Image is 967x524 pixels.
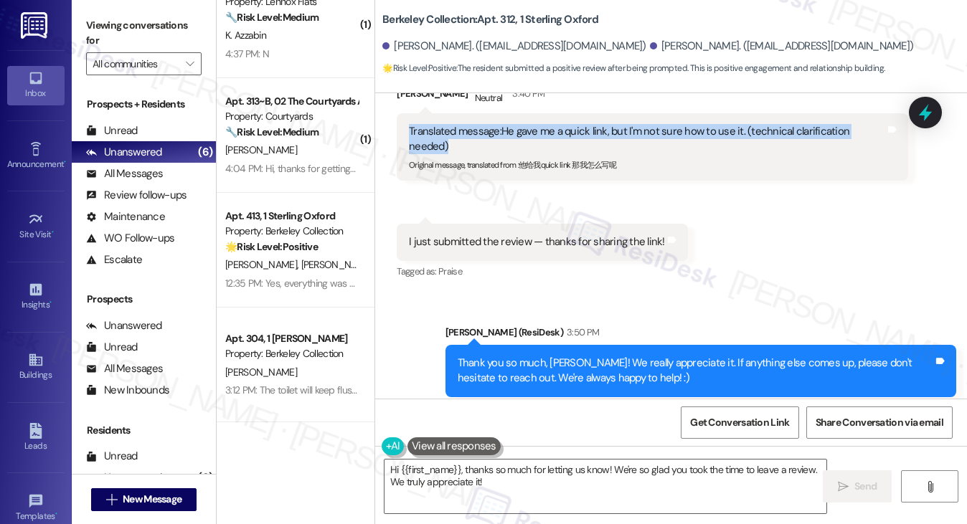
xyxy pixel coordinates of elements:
div: [PERSON_NAME] (ResiDesk) [445,325,956,345]
button: Share Conversation via email [806,406,953,439]
div: Property: Courtyards [225,109,358,124]
div: Apt. 413, 1 Sterling Oxford [225,209,358,224]
b: Berkeley Collection: Apt. 312, 1 Sterling Oxford [382,12,598,27]
span: Send [854,479,877,494]
label: Viewing conversations for [86,14,202,52]
div: Unanswered [86,318,162,333]
span: [PERSON_NAME] [225,258,301,271]
img: ResiDesk Logo [21,12,50,39]
button: New Message [91,488,197,511]
span: Share Conversation via email [816,415,943,430]
span: • [64,157,66,167]
span: • [49,297,52,308]
div: I just submitted the review — thanks for sharing the link! [409,234,665,249]
div: 12:35 PM: Yes, everything was completed, thank you very much:) [225,277,491,290]
div: Escalate [86,252,142,267]
span: : The resident submitted a positive review after being prompted. This is positive engagement and ... [382,61,885,76]
div: WO Follow-ups [86,231,174,246]
div: Neutral [472,78,505,108]
div: Tagged as: [445,397,956,418]
div: Review follow-ups [86,188,187,203]
div: Prospects [72,292,216,307]
div: Unanswered [86,470,162,485]
span: New Message [123,492,181,507]
div: Property: Berkeley Collection [225,224,358,239]
div: Residents [72,423,216,438]
div: (6) [194,141,216,163]
span: • [55,509,57,519]
div: Unread [86,123,138,138]
a: Inbox [7,66,65,105]
div: All Messages [86,361,163,376]
span: Praise [438,265,462,277]
div: Thank you so much, [PERSON_NAME]! We really appreciate it. If anything else comes up, please don'... [458,356,933,386]
span: • [52,227,54,237]
i:  [925,481,935,492]
div: 3:50 PM [563,325,599,340]
i:  [838,481,849,492]
div: [PERSON_NAME]. ([EMAIL_ADDRESS][DOMAIN_NAME]) [650,39,914,54]
a: Buildings [7,348,65,386]
div: All Messages [86,166,163,181]
strong: 🌟 Risk Level: Positive [382,62,456,74]
div: Apt. 313~B, 02 The Courtyards Apartments [225,94,358,109]
span: Get Conversation Link [690,415,789,430]
div: Tagged as: [397,261,688,282]
span: [PERSON_NAME] [301,258,373,271]
div: New Inbounds [86,383,169,398]
div: 4:37 PM: N [225,47,269,60]
div: Unread [86,340,138,355]
span: [PERSON_NAME] [225,366,297,378]
div: Apt. 304, 1 [PERSON_NAME] [225,331,358,346]
span: [PERSON_NAME] [225,143,297,156]
strong: 🔧 Risk Level: Medium [225,11,319,24]
span: K. Azzabin [225,29,266,42]
div: Unanswered [86,145,162,160]
div: [PERSON_NAME] [397,78,907,113]
div: Unread [86,449,138,464]
i:  [106,494,117,505]
div: 3:40 PM [509,86,544,101]
div: Property: Berkeley Collection [225,346,358,361]
div: (6) [194,467,216,489]
sub: Original message, translated from : 他给我quick link 那我怎么写呢 [409,160,616,170]
a: Leads [7,419,65,457]
button: Get Conversation Link [681,406,798,439]
div: Maintenance [86,209,165,224]
strong: 🔧 Risk Level: Medium [225,125,319,138]
a: Insights • [7,277,65,316]
button: Send [823,470,892,502]
i:  [186,58,194,70]
div: [PERSON_NAME]. ([EMAIL_ADDRESS][DOMAIN_NAME]) [382,39,646,54]
input: All communities [93,52,179,75]
a: Site Visit • [7,207,65,246]
div: Translated message: He gave me a quick link, but I'm not sure how to use it. (technical clarifica... [409,124,885,155]
div: Prospects + Residents [72,97,216,112]
strong: 🌟 Risk Level: Positive [225,240,318,253]
textarea: Hi {{first_name}}, thanks so much for letting us know! We're so glad you took the time to leave a... [385,459,827,513]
